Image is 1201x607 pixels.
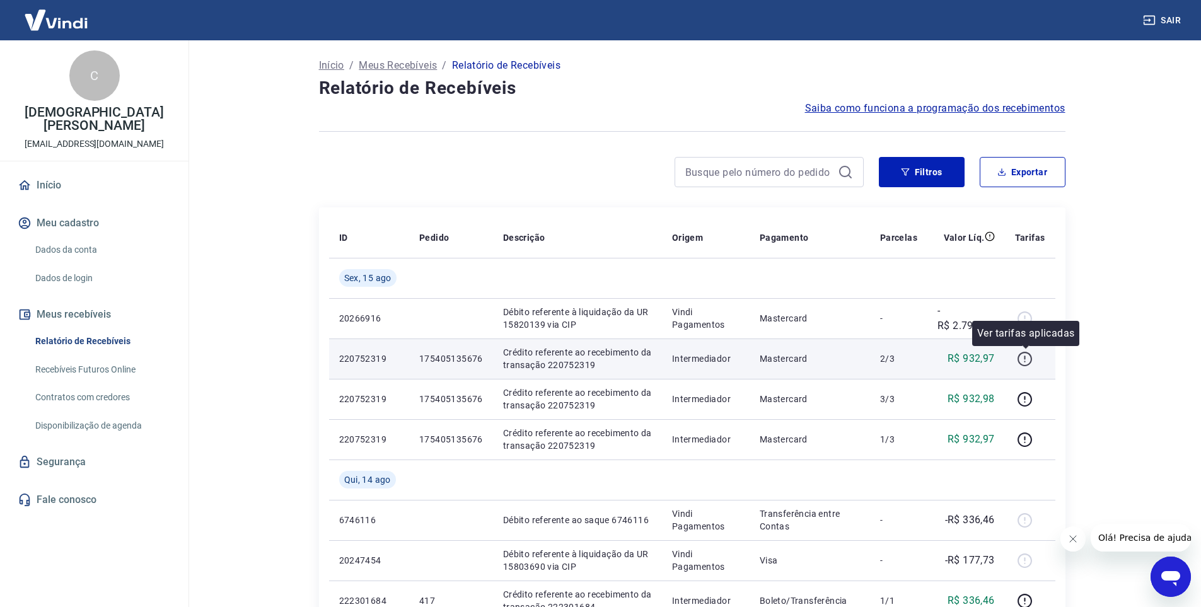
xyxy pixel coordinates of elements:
[503,427,652,452] p: Crédito referente ao recebimento da transação 220752319
[30,384,173,410] a: Contratos com credores
[760,352,860,365] p: Mastercard
[30,357,173,383] a: Recebíveis Futuros Online
[879,157,965,187] button: Filtros
[30,237,173,263] a: Dados da conta
[880,393,917,405] p: 3/3
[672,594,740,607] p: Intermediador
[1151,557,1191,597] iframe: Botão para abrir a janela de mensagens
[760,433,860,446] p: Mastercard
[760,594,860,607] p: Boleto/Transferência
[1091,524,1191,552] iframe: Mensagem da empresa
[880,231,917,244] p: Parcelas
[319,58,344,73] a: Início
[760,312,860,325] p: Mastercard
[805,101,1065,116] a: Saiba como funciona a programação dos recebimentos
[339,433,399,446] p: 220752319
[10,106,178,132] p: [DEMOGRAPHIC_DATA][PERSON_NAME]
[880,514,917,526] p: -
[948,391,995,407] p: R$ 932,98
[944,231,985,244] p: Valor Líq.
[419,352,483,365] p: 175405135676
[503,231,545,244] p: Descrição
[672,352,740,365] p: Intermediador
[880,594,917,607] p: 1/1
[339,393,399,405] p: 220752319
[15,448,173,476] a: Segurança
[945,553,995,568] p: -R$ 177,73
[945,512,995,528] p: -R$ 336,46
[339,514,399,526] p: 6746116
[503,548,652,573] p: Débito referente à liquidação da UR 15803690 via CIP
[419,231,449,244] p: Pedido
[672,393,740,405] p: Intermediador
[452,58,560,73] p: Relatório de Recebíveis
[15,486,173,514] a: Fale conosco
[339,312,399,325] p: 20266916
[30,265,173,291] a: Dados de login
[25,137,164,151] p: [EMAIL_ADDRESS][DOMAIN_NAME]
[503,514,652,526] p: Débito referente ao saque 6746116
[30,413,173,439] a: Disponibilização de agenda
[672,548,740,573] p: Vindi Pagamentos
[419,433,483,446] p: 175405135676
[760,231,809,244] p: Pagamento
[339,231,348,244] p: ID
[760,393,860,405] p: Mastercard
[349,58,354,73] p: /
[339,554,399,567] p: 20247454
[1015,231,1045,244] p: Tarifas
[319,76,1065,101] h4: Relatório de Recebíveis
[880,352,917,365] p: 2/3
[69,50,120,101] div: C
[359,58,437,73] a: Meus Recebíveis
[1140,9,1186,32] button: Sair
[344,272,392,284] span: Sex, 15 ago
[672,433,740,446] p: Intermediador
[672,306,740,331] p: Vindi Pagamentos
[8,9,106,19] span: Olá! Precisa de ajuda?
[339,594,399,607] p: 222301684
[339,352,399,365] p: 220752319
[880,312,917,325] p: -
[503,306,652,331] p: Débito referente à liquidação da UR 15820139 via CIP
[672,231,703,244] p: Origem
[15,171,173,199] a: Início
[442,58,446,73] p: /
[1060,526,1086,552] iframe: Fechar mensagem
[880,554,917,567] p: -
[503,346,652,371] p: Crédito referente ao recebimento da transação 220752319
[344,473,391,486] span: Qui, 14 ago
[760,507,860,533] p: Transferência entre Contas
[980,157,1065,187] button: Exportar
[419,594,483,607] p: 417
[760,554,860,567] p: Visa
[15,301,173,328] button: Meus recebíveis
[977,326,1074,341] p: Ver tarifas aplicadas
[15,209,173,237] button: Meu cadastro
[937,303,995,333] p: -R$ 2.798,92
[948,351,995,366] p: R$ 932,97
[685,163,833,182] input: Busque pelo número do pedido
[672,507,740,533] p: Vindi Pagamentos
[880,433,917,446] p: 1/3
[15,1,97,39] img: Vindi
[30,328,173,354] a: Relatório de Recebíveis
[948,432,995,447] p: R$ 932,97
[503,386,652,412] p: Crédito referente ao recebimento da transação 220752319
[419,393,483,405] p: 175405135676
